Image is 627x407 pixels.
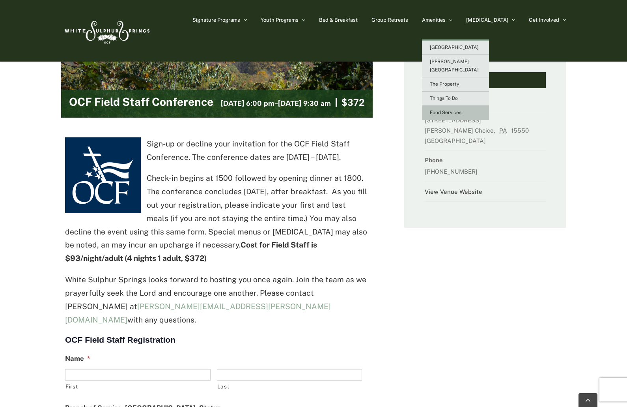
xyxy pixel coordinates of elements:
dd: [PHONE_NUMBER] [425,166,546,182]
p: Sign-up or decline your invitation for the OCF Field Staff Conference. The conference dates are [... [65,137,369,164]
span: | [331,97,341,108]
label: Last [217,381,362,392]
span: [GEOGRAPHIC_DATA] [425,137,488,144]
span: [GEOGRAPHIC_DATA] [430,45,479,50]
dt: Phone [425,154,546,166]
span: Bed & Breakfast [319,17,358,23]
a: View Venue Website [425,188,482,195]
span: , [494,127,498,134]
p: Check-in begins at 1500 followed by opening dinner at 1800. The conference concludes [DATE], afte... [65,172,369,265]
span: [DATE] 9:30 am [278,99,331,108]
span: The Property [430,81,459,87]
span: Food Services [430,110,461,115]
a: [PERSON_NAME][EMAIL_ADDRESS][PERSON_NAME][DOMAIN_NAME] [65,302,331,324]
img: White Sulphur Springs Logo [61,12,152,49]
a: The Property [422,77,489,92]
span: [PERSON_NAME][GEOGRAPHIC_DATA] [430,59,479,73]
a: Food Services [422,106,489,120]
span: [STREET_ADDRESS] [425,117,481,124]
span: Youth Programs [261,17,299,23]
span: Signature Programs [192,17,240,23]
a: [GEOGRAPHIC_DATA] [422,41,489,55]
p: White Sulphur Springs looks forward to hosting you once again. Join the team as we prayerfully se... [65,273,369,326]
a: Things To Do [422,92,489,106]
span: [MEDICAL_DATA] [466,17,508,23]
span: Group Retreats [371,17,408,23]
span: Get Involved [529,17,559,23]
label: Name [65,354,90,363]
span: 15550 [511,127,531,134]
h2: OCF Field Staff Conference [69,96,213,112]
h3: - [221,98,331,109]
span: [DATE] 6:00 pm [221,99,274,108]
span: Things To Do [430,96,458,101]
span: Amenities [422,17,446,23]
span: $372 [341,97,365,108]
h3: OCF Field Staff Registration [65,334,369,345]
a: [PERSON_NAME][GEOGRAPHIC_DATA] [422,55,489,77]
span: [PERSON_NAME] Choice [425,127,494,134]
abbr: Pennsylvania [499,127,509,134]
label: First [65,381,211,392]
